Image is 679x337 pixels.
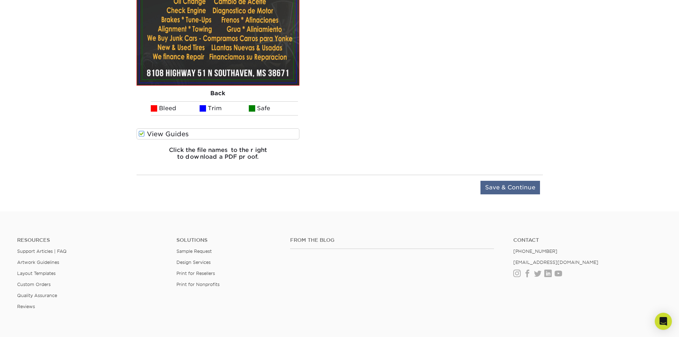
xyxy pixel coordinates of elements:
[137,128,300,139] label: View Guides
[176,237,279,243] h4: Solutions
[17,249,67,254] a: Support Articles | FAQ
[151,101,200,116] li: Bleed
[137,86,300,101] div: Back
[137,147,300,166] h6: Click the file names to the right to download a PDF proof.
[17,237,166,243] h4: Resources
[655,313,672,330] div: Open Intercom Messenger
[176,282,220,287] a: Print for Nonprofits
[17,282,51,287] a: Custom Orders
[513,237,662,243] a: Contact
[2,315,61,335] iframe: Google Customer Reviews
[17,293,57,298] a: Quality Assurance
[480,181,540,194] input: Save & Continue
[17,304,35,309] a: Reviews
[200,101,249,116] li: Trim
[176,249,212,254] a: Sample Request
[17,260,59,265] a: Artwork Guidelines
[513,260,598,265] a: [EMAIL_ADDRESS][DOMAIN_NAME]
[176,271,215,276] a: Print for Resellers
[513,249,557,254] a: [PHONE_NUMBER]
[17,271,56,276] a: Layout Templates
[176,260,211,265] a: Design Services
[290,237,494,243] h4: From the Blog
[249,101,298,116] li: Safe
